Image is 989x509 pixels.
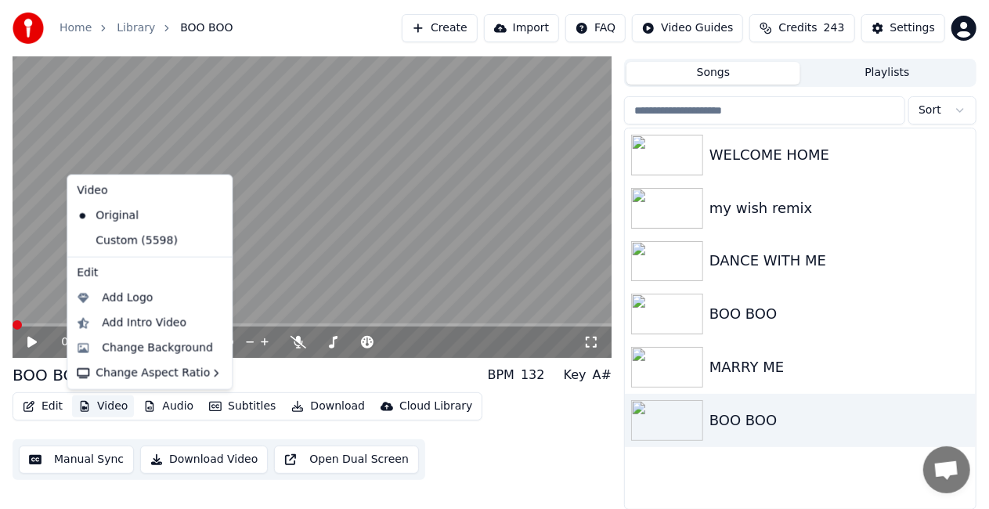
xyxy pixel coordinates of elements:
div: DANCE WITH ME [709,250,969,272]
button: Open Dual Screen [274,446,419,474]
span: Sort [919,103,941,118]
button: Edit [16,395,69,417]
img: youka [13,13,44,44]
button: Video [72,395,134,417]
div: / [61,334,99,350]
span: 0:00 [61,334,85,350]
div: my wish remix [709,197,969,219]
div: Custom (5598) [70,229,205,254]
div: Open chat [923,446,970,493]
button: Songs [626,62,800,85]
button: Settings [861,14,945,42]
button: Import [484,14,559,42]
div: BOO BOO [709,303,969,325]
button: Subtitles [203,395,282,417]
button: Credits243 [749,14,854,42]
div: Settings [890,20,935,36]
a: Library [117,20,155,36]
div: Change Background [102,341,213,356]
span: 243 [824,20,845,36]
div: Cloud Library [399,399,472,414]
div: Key [564,366,587,384]
div: Original [70,204,205,229]
button: Audio [137,395,200,417]
button: Download [285,395,371,417]
div: WELCOME HOME [709,144,969,166]
a: Home [60,20,92,36]
nav: breadcrumb [60,20,233,36]
button: Download Video [140,446,268,474]
div: A# [593,366,612,384]
div: Edit [70,261,229,286]
div: Add Intro Video [102,316,186,331]
div: BPM [488,366,514,384]
button: Create [402,14,478,42]
span: BOO BOO [180,20,233,36]
div: Change Aspect Ratio [70,361,229,386]
div: BOO BOO [13,364,88,386]
span: Credits [778,20,817,36]
button: FAQ [565,14,626,42]
div: Video [70,179,229,204]
button: Video Guides [632,14,743,42]
div: 132 [521,366,545,384]
button: Playlists [800,62,974,85]
div: BOO BOO [709,410,969,431]
div: MARRY ME [709,356,969,378]
div: Add Logo [102,291,153,306]
button: Manual Sync [19,446,134,474]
